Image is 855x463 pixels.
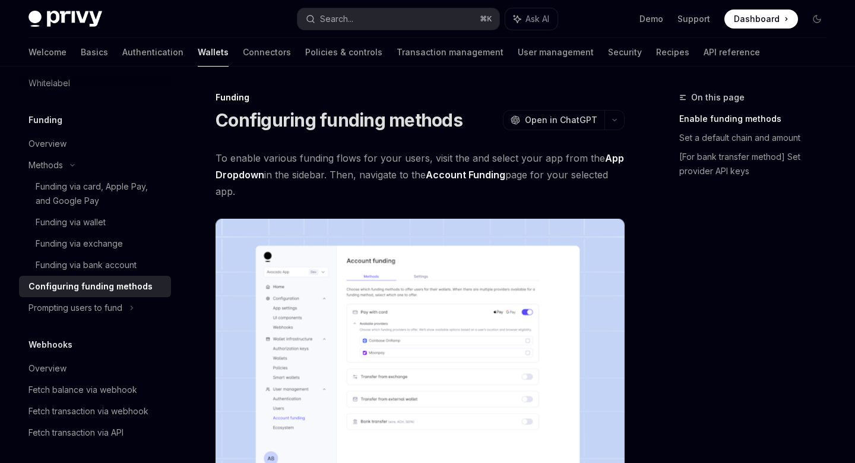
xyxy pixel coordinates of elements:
[198,38,229,67] a: Wallets
[216,150,625,200] span: To enable various funding flows for your users, visit the and select your app from the in the sid...
[19,254,171,276] a: Funding via bank account
[19,358,171,379] a: Overview
[36,237,123,251] div: Funding via exchange
[28,113,62,127] h5: Funding
[19,422,171,443] a: Fetch transaction via API
[28,11,102,27] img: dark logo
[216,92,625,103] div: Funding
[81,38,108,67] a: Basics
[28,361,66,376] div: Overview
[28,383,137,397] div: Fetch balance via webhook
[297,8,499,30] button: Search...⌘K
[608,38,642,67] a: Security
[679,128,836,147] a: Set a default chain and amount
[19,233,171,254] a: Funding via exchange
[28,158,63,172] div: Methods
[679,147,836,181] a: [For bank transfer method] Set provider API keys
[724,10,798,29] a: Dashboard
[426,169,505,181] a: Account Funding
[305,38,382,67] a: Policies & controls
[36,179,164,208] div: Funding via card, Apple Pay, and Google Pay
[28,338,72,352] h5: Webhooks
[19,379,171,401] a: Fetch balance via webhook
[525,13,549,25] span: Ask AI
[807,10,826,29] button: Toggle dark mode
[677,13,710,25] a: Support
[505,8,558,30] button: Ask AI
[28,38,66,67] a: Welcome
[19,212,171,233] a: Funding via wallet
[28,404,148,418] div: Fetch transaction via webhook
[639,13,663,25] a: Demo
[28,137,66,151] div: Overview
[19,176,171,212] a: Funding via card, Apple Pay, and Google Pay
[216,109,463,131] h1: Configuring funding methods
[397,38,503,67] a: Transaction management
[525,114,597,126] span: Open in ChatGPT
[19,401,171,422] a: Fetch transaction via webhook
[19,133,171,155] a: Overview
[19,276,171,297] a: Configuring funding methods
[28,426,123,440] div: Fetch transaction via API
[518,38,594,67] a: User management
[36,215,106,229] div: Funding via wallet
[243,38,291,67] a: Connectors
[36,258,137,272] div: Funding via bank account
[679,109,836,128] a: Enable funding methods
[122,38,183,67] a: Authentication
[503,110,604,130] button: Open in ChatGPT
[480,14,492,24] span: ⌘ K
[28,279,153,294] div: Configuring funding methods
[734,13,780,25] span: Dashboard
[691,90,745,105] span: On this page
[656,38,689,67] a: Recipes
[28,301,122,315] div: Prompting users to fund
[704,38,760,67] a: API reference
[320,12,353,26] div: Search...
